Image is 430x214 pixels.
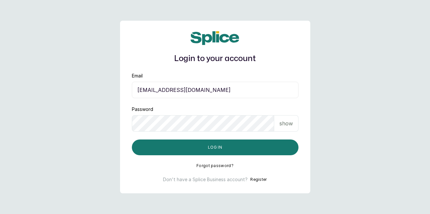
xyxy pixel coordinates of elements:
[132,82,298,98] input: email@acme.com
[132,139,298,155] button: Log in
[132,106,153,113] label: Password
[279,119,293,127] p: show
[250,176,267,183] button: Register
[196,163,234,168] button: Forgot password?
[132,53,298,65] h1: Login to your account
[132,73,143,79] label: Email
[163,176,248,183] p: Don't have a Splice Business account?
